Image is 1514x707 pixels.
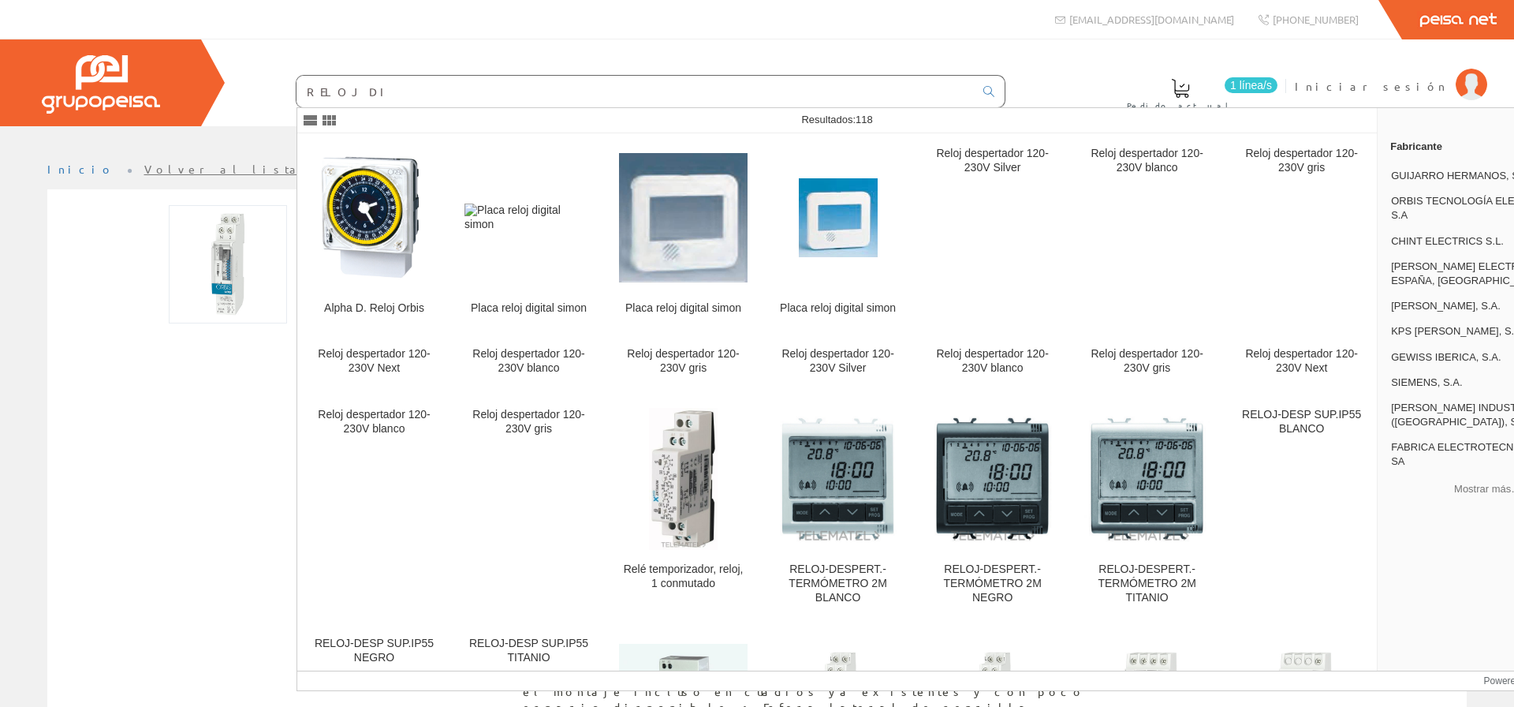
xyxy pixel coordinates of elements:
div: RELOJ-DESP SUP.IP55 BLANCO [1237,408,1366,436]
div: Placa reloj digital simon [619,301,748,316]
a: Placa reloj digital simon Placa reloj digital simon [761,134,915,334]
a: Relé temporizador, reloj, 1 conmutado Relé temporizador, reloj, 1 conmutado [606,395,760,623]
a: Reloj despertador 120-230V gris [1225,134,1378,334]
div: RELOJ-DESPERT.-TERMÓMETRO 2M NEGRO [928,563,1057,605]
div: Placa reloj digital simon [774,301,902,316]
a: RELOJ-DESPERT.-TERMÓMETRO 2M BLANCO RELOJ-DESPERT.-TERMÓMETRO 2M BLANCO [761,395,915,623]
a: Alpha D. Reloj Orbis Alpha D. Reloj Orbis [297,134,451,334]
img: RELOJ-DESPERT.-TERMÓMETRO 2M NEGRO [928,414,1057,543]
span: [EMAIL_ADDRESS][DOMAIN_NAME] [1069,13,1234,26]
a: Reloj despertador 120-230V Silver [761,335,915,394]
div: Placa reloj digital simon [464,301,593,316]
a: Reloj despertador 120-230V blanco [1070,134,1224,334]
a: RELOJ-DESPERT.-TERMÓMETRO 2M TITANIO RELOJ-DESPERT.-TERMÓMETRO 2M TITANIO [1070,395,1224,623]
a: 1 línea/s Pedido actual [1111,65,1281,120]
div: Reloj despertador 120-230V gris [464,408,593,436]
a: Reloj despertador 120-230V Silver [915,134,1069,334]
div: Relé temporizador, reloj, 1 conmutado [619,563,748,591]
a: Reloj despertador 120-230V gris [606,335,760,394]
img: Grupo Peisa [42,55,160,114]
div: Reloj despertador 120-230V Next [1237,347,1366,376]
a: Reloj despertador 120-230V blanco [297,395,451,623]
span: Resultados: [801,114,872,125]
span: 1 línea/s [1225,77,1277,93]
img: Placa reloj digital simon [799,178,878,257]
div: Reloj despertador 120-230V Silver [928,147,1057,175]
div: Reloj despertador 120-230V gris [1237,147,1366,175]
a: RELOJ-DESP SUP.IP55 BLANCO [1225,395,1378,623]
div: Reloj despertador 120-230V blanco [310,408,438,436]
div: Reloj despertador 120-230V Silver [774,347,902,376]
a: Reloj despertador 120-230V blanco [452,335,606,394]
div: Reloj despertador 120-230V gris [1083,347,1211,376]
a: Inicio [47,162,114,176]
input: Buscar ... [296,76,974,107]
div: Reloj despertador 120-230V Next [310,347,438,376]
span: Iniciar sesión [1295,78,1448,94]
div: Alpha D. Reloj Orbis [310,301,438,316]
span: Pedido actual [1127,98,1234,114]
span: [PHONE_NUMBER] [1273,13,1359,26]
div: Reloj despertador 120-230V blanco [928,347,1057,376]
img: RELOJ-DESPERT.-TERMÓMETRO 2M BLANCO [774,414,902,543]
a: Placa reloj digital simon Placa reloj digital simon [606,134,760,334]
a: Iniciar sesión [1295,65,1487,80]
img: RELOJ-DESPERT.-TERMÓMETRO 2M TITANIO [1083,414,1211,543]
img: Placa reloj digital simon [464,204,593,232]
div: RELOJ-DESP SUP.IP55 TITANIO [464,637,593,665]
a: Placa reloj digital simon Placa reloj digital simon [452,134,606,334]
img: Relé temporizador, reloj, 1 conmutado [649,408,718,550]
span: 118 [856,114,873,125]
a: Reloj despertador 120-230V gris [452,395,606,623]
div: Reloj despertador 120-230V gris [619,347,748,376]
div: RELOJ-DESP SUP.IP55 NEGRO [310,637,438,665]
div: Reloj despertador 120-230V blanco [464,347,593,376]
div: RELOJ-DESPERT.-TERMÓMETRO 2M BLANCO [774,563,902,605]
a: Reloj despertador 120-230V blanco [915,335,1069,394]
div: RELOJ-DESPERT.-TERMÓMETRO 2M TITANIO [1083,563,1211,605]
div: Reloj despertador 120-230V blanco [1083,147,1211,175]
a: Reloj despertador 120-230V Next [1225,335,1378,394]
a: RELOJ-DESPERT.-TERMÓMETRO 2M NEGRO RELOJ-DESPERT.-TERMÓMETRO 2M NEGRO [915,395,1069,623]
img: Placa reloj digital simon [619,153,748,282]
a: Reloj despertador 120-230V Next [297,335,451,394]
a: Reloj despertador 120-230V gris [1070,335,1224,394]
img: Foto artículo Uno Qrd Reloj Orbis 400232 (150x150) [169,205,287,324]
a: Volver al listado de productos [144,162,456,176]
img: Alpha D. Reloj Orbis [310,153,438,282]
